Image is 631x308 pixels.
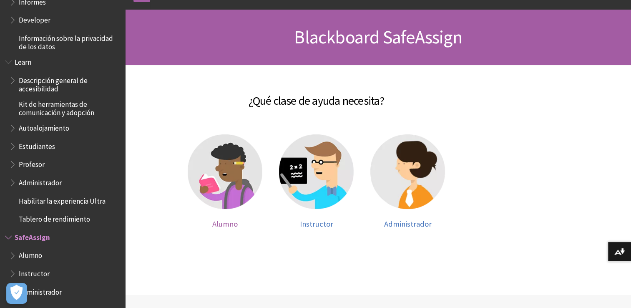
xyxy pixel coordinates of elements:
[19,285,62,296] span: Administrador
[279,134,354,209] img: Ayuda para el profesor
[300,219,333,229] span: Instructor
[188,134,262,209] img: Ayuda para el estudiante
[19,97,119,117] span: Kit de herramientas de comunicación y adopción
[19,121,69,132] span: Autoalojamiento
[19,31,119,51] span: Información sobre la privacidad de los datos
[19,139,55,151] span: Estudiantes
[384,219,432,229] span: Administrador
[19,249,42,260] span: Alumno
[15,55,31,66] span: Learn
[370,134,445,228] a: Ayuda para el administrador Administrador
[5,230,120,299] nav: Book outline for Blackboard SafeAssign
[19,157,45,169] span: Profesor
[19,73,119,93] span: Descripción general de accesibilidad
[19,176,62,187] span: Administrador
[19,13,50,24] span: Developer
[6,283,27,304] button: Abrir preferencias
[294,25,462,48] span: Blackboard SafeAssign
[133,82,499,109] h2: ¿Qué clase de ayuda necesita?
[15,230,50,242] span: SafeAssign
[370,134,445,209] img: Ayuda para el administrador
[188,134,262,228] a: Ayuda para el estudiante Alumno
[19,267,50,278] span: Instructor
[279,134,354,228] a: Ayuda para el profesor Instructor
[19,194,106,205] span: Habilitar la experiencia Ultra
[5,55,120,226] nav: Book outline for Blackboard Learn Help
[212,219,238,229] span: Alumno
[19,212,90,223] span: Tablero de rendimiento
